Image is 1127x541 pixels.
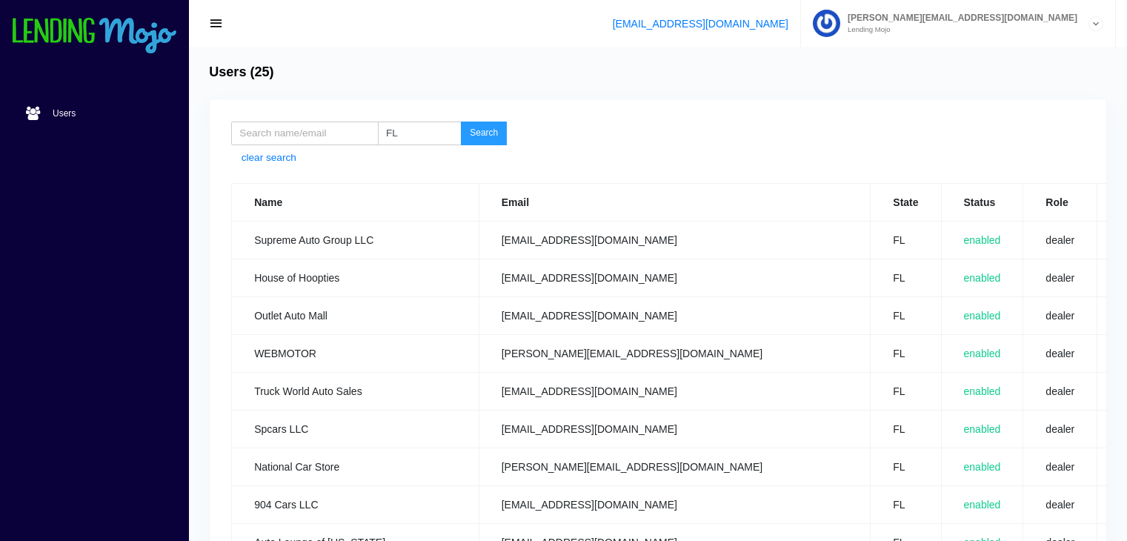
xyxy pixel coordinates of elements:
th: Status [941,184,1023,222]
td: [EMAIL_ADDRESS][DOMAIN_NAME] [479,411,871,448]
td: dealer [1023,411,1097,448]
td: FL [871,259,941,297]
small: Lending Mojo [840,26,1077,33]
td: dealer [1023,259,1097,297]
td: Spcars LLC [232,411,479,448]
th: Role [1023,184,1097,222]
span: enabled [964,234,1001,246]
td: House of Hoopties [232,259,479,297]
th: State [871,184,941,222]
button: Search [461,122,507,145]
td: [PERSON_NAME][EMAIL_ADDRESS][DOMAIN_NAME] [479,448,871,486]
td: [PERSON_NAME][EMAIL_ADDRESS][DOMAIN_NAME] [479,335,871,373]
td: FL [871,411,941,448]
td: dealer [1023,297,1097,335]
td: FL [871,297,941,335]
span: enabled [964,423,1001,435]
span: enabled [964,348,1001,359]
td: 904 Cars LLC [232,486,479,524]
td: dealer [1023,448,1097,486]
a: clear search [242,150,296,165]
td: Truck World Auto Sales [232,373,479,411]
td: WEBMOTOR [232,335,479,373]
th: Email [479,184,871,222]
td: [EMAIL_ADDRESS][DOMAIN_NAME] [479,373,871,411]
span: enabled [964,499,1001,511]
span: enabled [964,461,1001,473]
img: Profile image [813,10,840,37]
td: FL [871,335,941,373]
td: FL [871,373,941,411]
td: dealer [1023,486,1097,524]
h4: Users (25) [209,64,273,81]
td: [EMAIL_ADDRESS][DOMAIN_NAME] [479,297,871,335]
a: [EMAIL_ADDRESS][DOMAIN_NAME] [613,18,788,30]
span: enabled [964,385,1001,397]
td: [EMAIL_ADDRESS][DOMAIN_NAME] [479,222,871,259]
td: Supreme Auto Group LLC [232,222,479,259]
span: enabled [964,272,1001,284]
td: [EMAIL_ADDRESS][DOMAIN_NAME] [479,259,871,297]
td: FL [871,222,941,259]
img: logo-small.png [11,18,178,55]
span: Users [53,109,76,118]
td: National Car Store [232,448,479,486]
td: dealer [1023,373,1097,411]
td: [EMAIL_ADDRESS][DOMAIN_NAME] [479,486,871,524]
td: Outlet Auto Mall [232,297,479,335]
input: Search name/email [231,122,378,145]
td: FL [871,448,941,486]
span: [PERSON_NAME][EMAIL_ADDRESS][DOMAIN_NAME] [840,13,1077,22]
th: Name [232,184,479,222]
td: dealer [1023,222,1097,259]
span: enabled [964,310,1001,322]
input: State [378,122,462,145]
td: FL [871,486,941,524]
td: dealer [1023,335,1097,373]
